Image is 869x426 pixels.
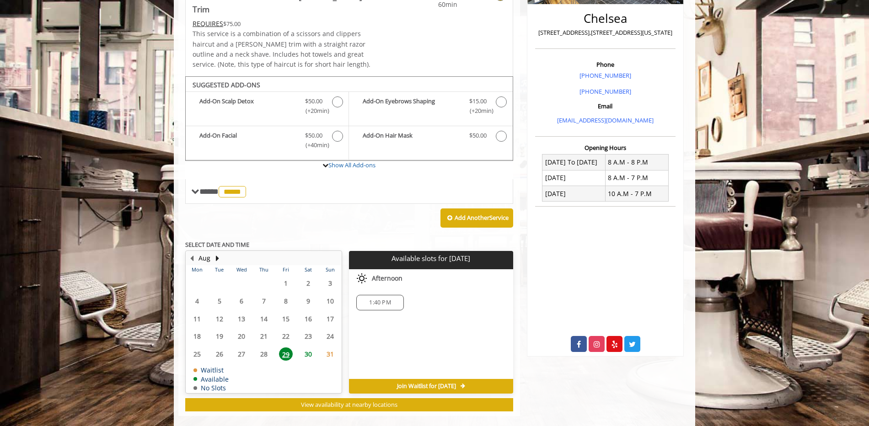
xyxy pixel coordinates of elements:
b: SELECT DATE AND TIME [185,240,249,249]
a: Show All Add-ons [328,161,375,169]
th: Wed [231,265,252,274]
b: SUGGESTED ADD-ONS [193,80,260,89]
b: Add-On Hair Mask [363,131,460,142]
a: [EMAIL_ADDRESS][DOMAIN_NAME] [557,116,654,124]
td: No Slots [193,384,229,391]
b: Add Another Service [455,213,509,222]
img: afternoon slots [356,273,367,284]
p: Available slots for [DATE] [353,255,509,262]
td: 8 A.M - 7 P.M [605,170,668,186]
span: 29 [279,347,293,361]
td: Waitlist [193,367,229,373]
span: $50.00 [469,131,487,140]
h2: Chelsea [537,12,673,25]
th: Tue [208,265,230,274]
button: Previous Month [188,253,195,263]
b: Add-On Eyebrows Shaping [363,96,460,116]
td: Select day29 [275,345,297,363]
h3: Email [537,103,673,109]
button: Add AnotherService [440,208,513,228]
label: Add-On Eyebrows Shaping [354,96,508,118]
h3: Opening Hours [535,144,676,151]
td: 8 A.M - 8 P.M [605,154,668,170]
span: $50.00 [305,96,322,106]
a: [PHONE_NUMBER] [579,87,631,96]
span: View availability at nearby locations [301,400,397,409]
p: This service is a combination of a scissors and clippers haircut and a [PERSON_NAME] trim with a ... [193,29,376,70]
span: (+20min ) [464,106,491,116]
span: Join Waitlist for [DATE] [397,383,456,390]
a: [PHONE_NUMBER] [579,71,631,80]
span: This service needs some Advance to be paid before we block your appointment [193,19,223,28]
button: View availability at nearby locations [185,398,513,411]
span: (+40min ) [300,140,327,150]
td: Select day31 [319,345,342,363]
label: Add-On Hair Mask [354,131,508,144]
td: [DATE] [542,186,606,202]
div: $75.00 [193,19,376,29]
td: 10 A.M - 7 P.M [605,186,668,202]
div: 1:40 PM [356,295,403,310]
div: The Made Man Haircut And Beard Trim Add-onS [185,76,513,161]
b: Add-On Facial [199,131,296,150]
th: Sun [319,265,342,274]
span: 31 [323,347,337,361]
th: Mon [186,265,208,274]
td: Available [193,376,229,383]
td: Select day30 [297,345,319,363]
span: $50.00 [305,131,322,140]
td: [DATE] [542,170,606,186]
h3: Phone [537,61,673,68]
th: Sat [297,265,319,274]
th: Fri [275,265,297,274]
td: [DATE] To [DATE] [542,154,606,170]
span: (+20min ) [300,106,327,116]
button: Aug [198,253,210,263]
span: Afternoon [372,275,402,282]
span: 1:40 PM [369,299,391,306]
button: Next Month [214,253,221,263]
p: [STREET_ADDRESS],[STREET_ADDRESS][US_STATE] [537,28,673,37]
span: $15.00 [469,96,487,106]
b: Add-On Scalp Detox [199,96,296,116]
label: Add-On Scalp Detox [190,96,344,118]
th: Thu [252,265,274,274]
span: 30 [301,347,315,361]
label: Add-On Facial [190,131,344,152]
